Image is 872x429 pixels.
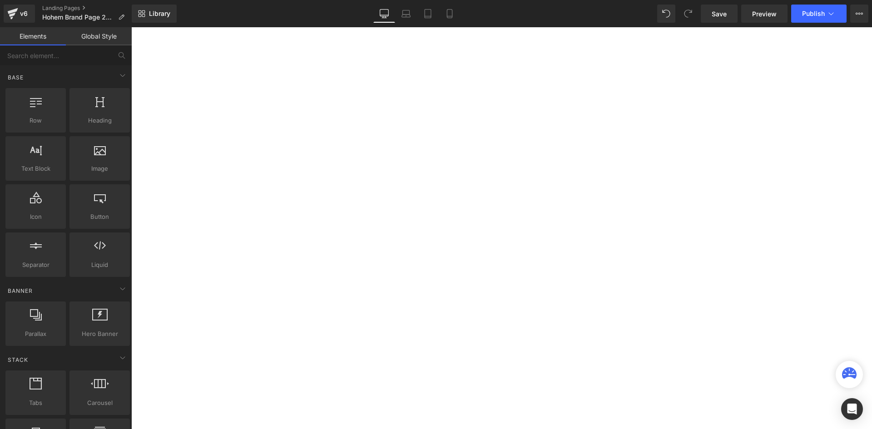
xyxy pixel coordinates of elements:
span: Heading [72,116,127,125]
span: Text Block [8,164,63,173]
span: Hero Banner [72,329,127,339]
span: Preview [752,9,777,19]
span: Liquid [72,260,127,270]
a: Desktop [373,5,395,23]
span: Tabs [8,398,63,408]
span: Parallax [8,329,63,339]
a: Preview [741,5,788,23]
div: Open Intercom Messenger [841,398,863,420]
a: Mobile [439,5,461,23]
span: Save [712,9,727,19]
span: Publish [802,10,825,17]
span: Icon [8,212,63,222]
button: Redo [679,5,697,23]
div: v6 [18,8,30,20]
span: Banner [7,286,34,295]
button: More [850,5,868,23]
span: Stack [7,355,29,364]
span: Hohem Brand Page 2025 [42,14,114,21]
a: v6 [4,5,35,23]
button: Publish [791,5,847,23]
a: Global Style [66,27,132,45]
a: New Library [132,5,177,23]
span: Library [149,10,170,18]
button: Undo [657,5,675,23]
span: Carousel [72,398,127,408]
a: Laptop [395,5,417,23]
span: Button [72,212,127,222]
span: Base [7,73,25,82]
a: Landing Pages [42,5,132,12]
span: Row [8,116,63,125]
a: Tablet [417,5,439,23]
span: Image [72,164,127,173]
span: Separator [8,260,63,270]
